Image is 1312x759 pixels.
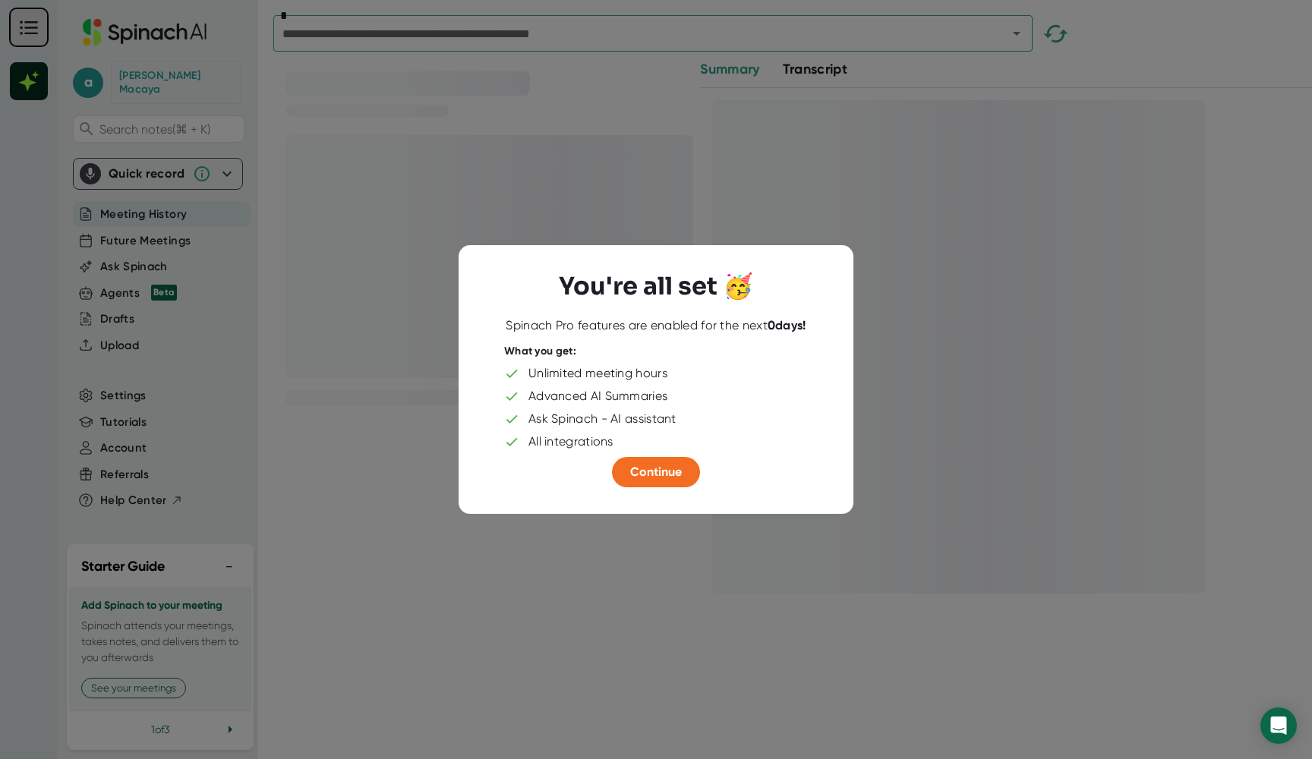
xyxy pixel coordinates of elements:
div: What you get: [504,345,576,358]
span: Continue [630,465,682,479]
div: Advanced AI Summaries [528,389,667,404]
b: 0 days! [768,318,806,332]
h3: You're all set 🥳 [559,272,753,301]
div: Ask Spinach - AI assistant [528,411,676,427]
div: All integrations [528,434,613,449]
div: Spinach Pro features are enabled for the next [506,318,806,333]
div: Unlimited meeting hours [528,366,667,381]
div: Open Intercom Messenger [1260,707,1297,744]
button: Continue [612,457,700,487]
